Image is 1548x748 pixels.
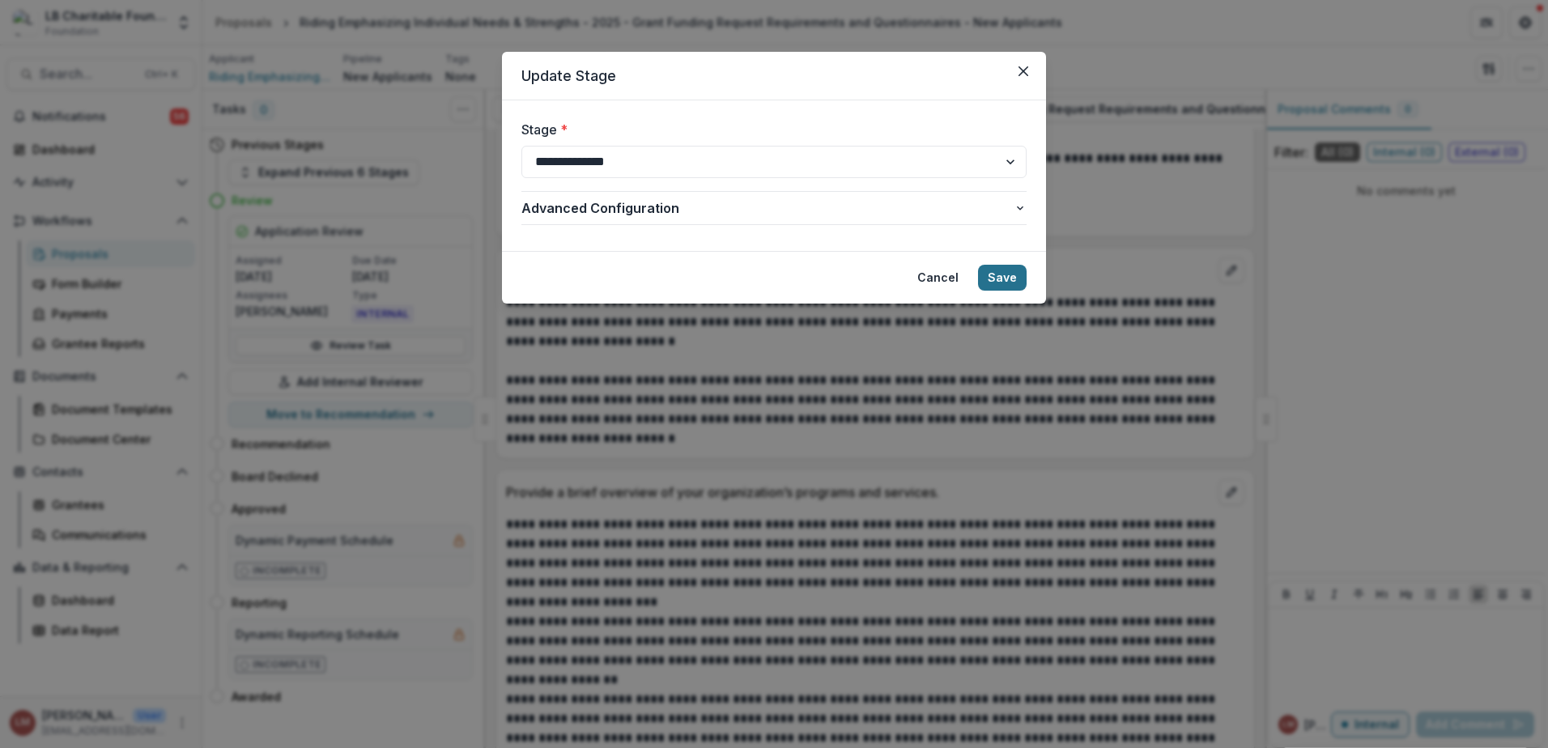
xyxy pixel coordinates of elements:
button: Cancel [908,265,968,291]
button: Advanced Configuration [521,192,1027,224]
header: Update Stage [502,52,1046,100]
button: Close [1010,58,1036,84]
label: Stage [521,120,1017,139]
span: Advanced Configuration [521,198,1014,218]
button: Save [978,265,1027,291]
